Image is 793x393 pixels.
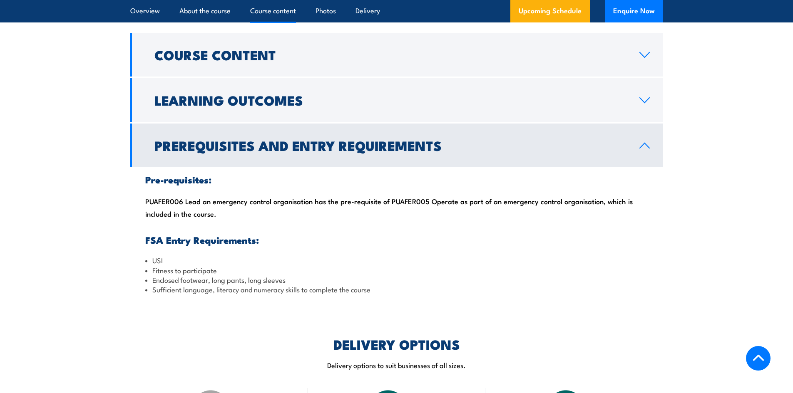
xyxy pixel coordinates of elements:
[333,338,460,350] h2: DELIVERY OPTIONS
[145,175,648,184] h3: Pre-requisites:
[154,139,626,151] h2: Prerequisites and Entry Requirements
[145,235,648,245] h3: FSA Entry Requirements:
[145,275,648,284] li: Enclosed footwear, long pants, long sleeves
[130,33,663,77] a: Course Content
[145,284,648,294] li: Sufficient language, literacy and numeracy skills to complete the course
[130,360,663,370] p: Delivery options to suit businesses of all sizes.
[130,124,663,167] a: Prerequisites and Entry Requirements
[154,94,626,106] h2: Learning Outcomes
[130,167,663,302] div: PUAFER006 Lead an emergency control organisation has the pre-requisite of PUAFER005 Operate as pa...
[154,49,626,60] h2: Course Content
[130,78,663,122] a: Learning Outcomes
[145,255,648,265] li: USI
[145,265,648,275] li: Fitness to participate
